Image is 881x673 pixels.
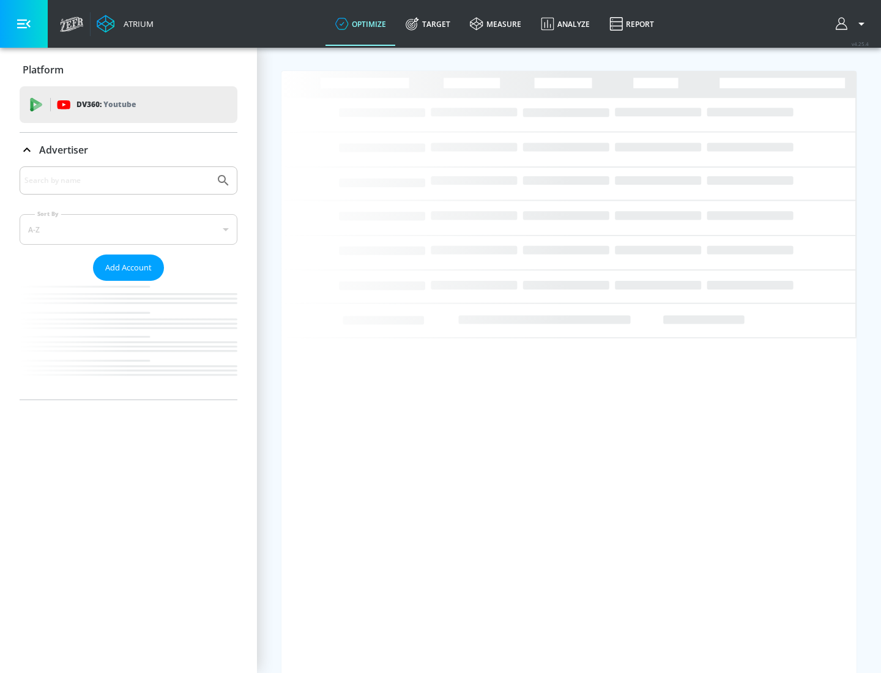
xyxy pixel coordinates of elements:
[103,98,136,111] p: Youtube
[35,210,61,218] label: Sort By
[24,173,210,188] input: Search by name
[20,166,237,400] div: Advertiser
[20,133,237,167] div: Advertiser
[97,15,154,33] a: Atrium
[531,2,600,46] a: Analyze
[852,40,869,47] span: v 4.25.4
[39,143,88,157] p: Advertiser
[20,281,237,400] nav: list of Advertiser
[20,86,237,123] div: DV360: Youtube
[119,18,154,29] div: Atrium
[93,255,164,281] button: Add Account
[20,214,237,245] div: A-Z
[600,2,664,46] a: Report
[325,2,396,46] a: optimize
[20,53,237,87] div: Platform
[396,2,460,46] a: Target
[460,2,531,46] a: measure
[76,98,136,111] p: DV360:
[23,63,64,76] p: Platform
[105,261,152,275] span: Add Account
